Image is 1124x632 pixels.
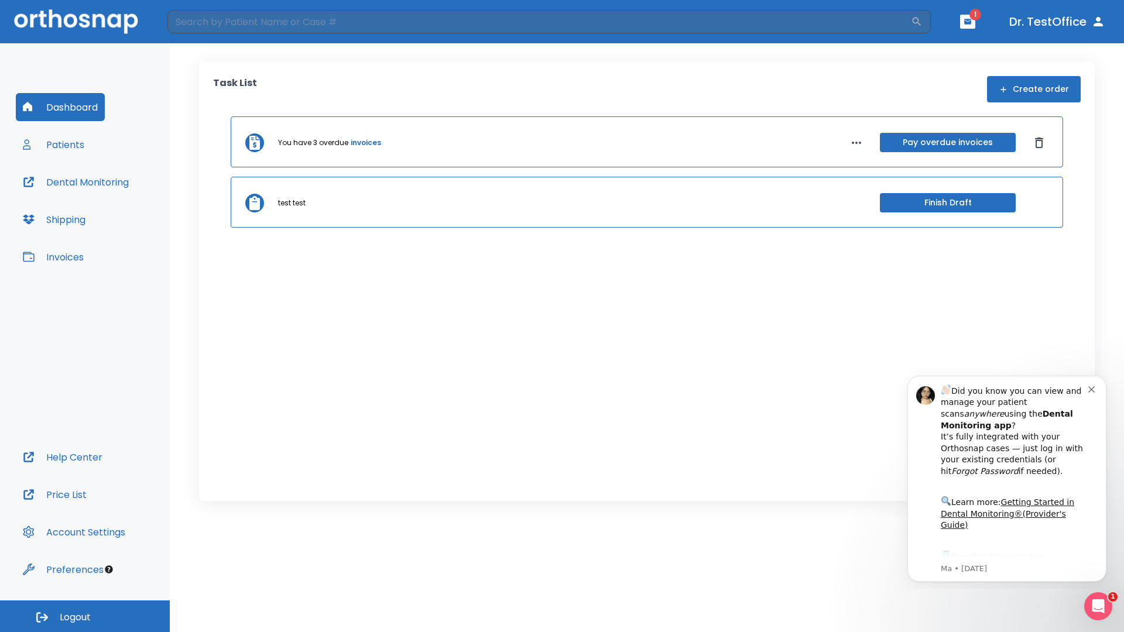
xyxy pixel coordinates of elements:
[890,365,1124,589] iframe: Intercom notifications message
[278,198,306,208] p: test test
[351,138,381,148] a: invoices
[987,76,1081,102] button: Create order
[167,10,911,33] input: Search by Patient Name or Case #
[16,443,109,471] button: Help Center
[16,243,91,271] button: Invoices
[278,138,348,148] p: You have 3 overdue
[213,76,257,102] p: Task List
[14,9,138,33] img: Orthosnap
[51,184,198,243] div: Download the app: | ​ Let us know if you need help getting started!
[16,555,111,583] button: Preferences
[16,168,136,196] button: Dental Monitoring
[16,205,92,233] button: Shipping
[60,611,91,624] span: Logout
[104,564,114,575] div: Tooltip anchor
[16,518,132,546] button: Account Settings
[198,18,208,28] button: Dismiss notification
[1005,11,1110,32] button: Dr. TestOffice
[16,480,94,509] button: Price List
[969,9,981,20] span: 1
[1084,592,1112,620] iframe: Intercom live chat
[16,93,105,121] button: Dashboard
[880,193,1016,212] button: Finish Draft
[1030,133,1048,152] button: Dismiss
[880,133,1016,152] button: Pay overdue invoices
[16,130,91,159] button: Patients
[51,187,155,208] a: App Store
[51,198,198,209] p: Message from Ma, sent 5w ago
[1108,592,1118,602] span: 1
